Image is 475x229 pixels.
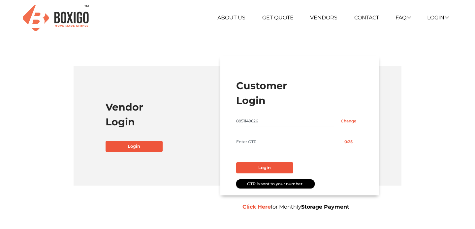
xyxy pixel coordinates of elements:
button: 0:25 [334,137,364,147]
a: FAQ [396,14,410,21]
h1: Customer Login [236,78,363,108]
input: Change [334,116,364,126]
input: Mobile No [236,116,334,126]
h1: Vendor Login [106,100,233,129]
div: for Monthly [237,203,426,211]
input: Enter OTP [236,137,334,147]
a: Contact [354,14,379,21]
a: About Us [217,14,245,21]
b: Storage Payment [301,204,349,210]
img: Boxigo [23,5,89,31]
a: Vendors [310,14,337,21]
a: Get Quote [262,14,294,21]
button: Login [236,162,293,173]
a: Click Here [242,204,271,210]
div: OTP is sent to your number. [236,179,315,189]
a: Login [427,14,448,21]
a: Login [106,141,163,152]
